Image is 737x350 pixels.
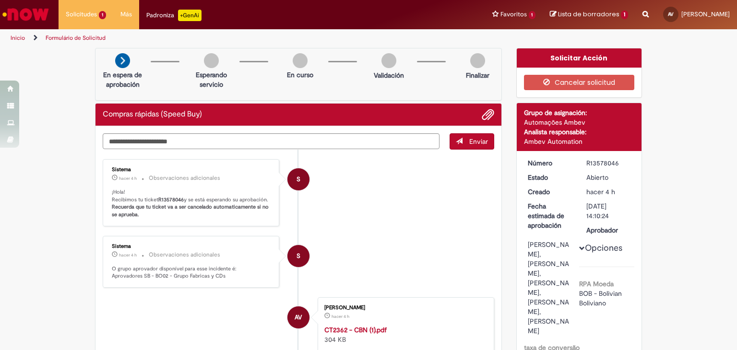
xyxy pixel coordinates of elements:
[119,175,137,181] time: 29/09/2025 15:10:37
[188,70,235,89] p: Esperando servicio
[521,187,580,197] dt: Creado
[381,53,396,68] img: img-circle-grey.png
[115,53,130,68] img: arrow-next.png
[103,133,440,150] textarea: Escriba aquí su mensaje…
[112,265,272,280] p: O grupo aprovador disponível para esse incidente é: Aprovadores SB - BO02 - Grupo Fabricas y CDs
[332,314,349,319] time: 29/09/2025 15:10:22
[586,173,631,182] div: Abierto
[586,158,631,168] div: R13578046
[158,196,184,203] b: R13578046
[528,240,572,336] div: [PERSON_NAME], [PERSON_NAME], [PERSON_NAME], [PERSON_NAME], [PERSON_NAME]
[586,187,615,196] time: 29/09/2025 15:10:24
[450,133,494,150] button: Enviar
[470,53,485,68] img: img-circle-grey.png
[524,108,635,117] div: Grupo de asignación:
[178,10,202,21] p: +GenAi
[1,5,50,24] img: ServiceNow
[332,314,349,319] span: hacer 4 h
[374,70,404,80] p: Validación
[324,325,484,344] div: 304 KB
[7,29,484,47] ul: Rutas de acceso a la página
[112,188,272,219] p: ¡Hola! Recibimos tu ticket y se está esperando su aprobación.
[287,306,309,328] div: Andres Fernandez Vargas
[149,251,220,259] small: Observaciones adicionales
[586,187,631,197] div: 29/09/2025 16:10:24
[112,203,270,218] b: Recuerda que tu ticket va a ser cancelado automaticamente si no se aprueba.
[681,10,730,18] span: [PERSON_NAME]
[99,70,146,89] p: En espera de aprobación
[579,280,614,288] b: RPA Moeda
[469,137,488,146] span: Enviar
[119,252,137,258] span: hacer 4 h
[66,10,97,19] span: Solicitudes
[297,245,300,268] span: S
[517,48,642,68] div: Solicitar Acción
[579,225,638,235] dt: Aprobador
[119,175,137,181] span: hacer 4 h
[112,167,272,173] div: Sistema
[500,10,527,19] span: Favoritos
[482,108,494,121] button: Agregar archivos adjuntos
[11,34,25,42] a: Inicio
[287,245,309,267] div: System
[119,252,137,258] time: 29/09/2025 15:10:32
[293,53,308,68] img: img-circle-grey.png
[586,201,631,221] div: [DATE] 14:10:24
[99,11,106,19] span: 1
[579,289,624,307] span: BOB - Bolivian Boliviano
[295,306,302,329] span: AV
[120,10,132,19] span: Más
[524,117,635,127] div: Automações Ambev
[586,187,615,196] span: hacer 4 h
[558,10,619,19] span: Lista de borradores
[529,11,536,19] span: 1
[204,53,219,68] img: img-circle-grey.png
[146,10,202,21] div: Padroniza
[149,174,220,182] small: Observaciones adicionales
[524,137,635,146] div: Ambev Automation
[297,168,300,191] span: S
[287,70,313,80] p: En curso
[524,75,635,90] button: Cancelar solicitud
[550,10,628,19] a: Lista de borradores
[668,11,674,17] span: AV
[524,127,635,137] div: Analista responsable:
[521,173,580,182] dt: Estado
[46,34,106,42] a: Formulário de Solicitud
[103,110,202,119] h2: Compras rápidas (Speed Buy) Historial de tickets
[466,70,489,80] p: Finalizar
[287,168,309,190] div: System
[324,305,484,311] div: [PERSON_NAME]
[112,244,272,249] div: Sistema
[521,158,580,168] dt: Número
[621,11,628,19] span: 1
[324,326,387,334] a: CT2362 - CBN (1).pdf
[521,201,580,230] dt: Fecha estimada de aprobación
